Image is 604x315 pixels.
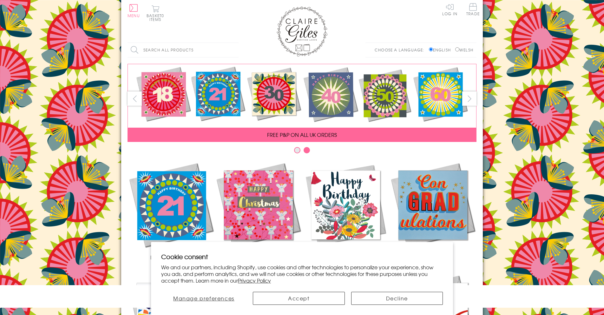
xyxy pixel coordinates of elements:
a: Christmas [215,161,302,261]
span: Manage preferences [173,294,234,302]
span: 0 items [149,13,164,22]
p: We and our partners, including Shopify, use cookies and other technologies to personalize your ex... [161,264,443,284]
button: Menu [128,4,140,17]
button: Carousel Page 2 (Current Slide) [304,147,310,153]
h2: Cookie consent [161,252,443,261]
a: Trade [466,3,480,17]
span: New Releases [150,253,192,261]
a: Log In [442,3,457,16]
button: Basket0 items [147,5,164,21]
input: English [429,47,433,51]
label: Welsh [455,47,473,53]
button: Accept [253,292,345,305]
a: Academic [389,161,476,261]
span: Trade [466,3,480,16]
span: Menu [128,13,140,18]
button: Manage preferences [161,292,246,305]
input: Search all products [128,43,239,57]
label: English [429,47,454,53]
span: FREE P&P ON ALL UK ORDERS [267,131,337,138]
input: Welsh [455,47,459,51]
input: Search [232,43,239,57]
p: Choose a language: [375,47,428,53]
a: Privacy Policy [238,277,271,284]
button: Carousel Page 1 [294,147,300,153]
button: prev [128,91,142,106]
button: Decline [351,292,443,305]
div: Carousel Pagination [128,147,476,157]
img: Claire Giles Greetings Cards [277,6,327,57]
a: Birthdays [302,161,389,261]
a: New Releases [128,161,215,261]
button: next [462,91,476,106]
